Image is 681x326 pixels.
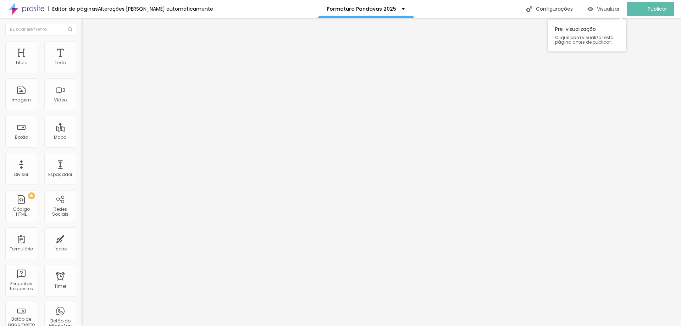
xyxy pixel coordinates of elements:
[548,20,626,51] div: Pre-visualização
[12,98,31,103] div: Imagem
[46,207,74,217] div: Redes Sociais
[54,284,66,289] div: Timer
[327,6,396,11] p: Formatura Pandavas 2025
[54,247,67,252] div: Ícone
[14,172,28,177] div: Divisor
[597,6,620,12] span: Visualizar
[54,135,67,140] div: Mapa
[98,6,213,11] div: Alterações [PERSON_NAME] automaticamente
[555,35,619,44] span: Clique para visualizar esta página antes de publicar.
[55,60,66,65] div: Texto
[587,6,593,12] img: view-1.svg
[54,98,67,103] div: Vídeo
[580,2,627,16] button: Visualizar
[82,18,681,326] iframe: Editor
[48,6,98,11] div: Editor de páginas
[526,6,532,12] img: Icone
[5,23,76,36] input: Buscar elemento
[15,60,27,65] div: Título
[7,207,35,217] div: Código HTML
[7,281,35,292] div: Perguntas frequentes
[15,135,28,140] div: Botão
[10,247,33,252] div: Formulário
[68,27,72,32] img: Icone
[627,2,674,16] button: Publicar
[648,6,667,12] span: Publicar
[48,172,72,177] div: Espaçador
